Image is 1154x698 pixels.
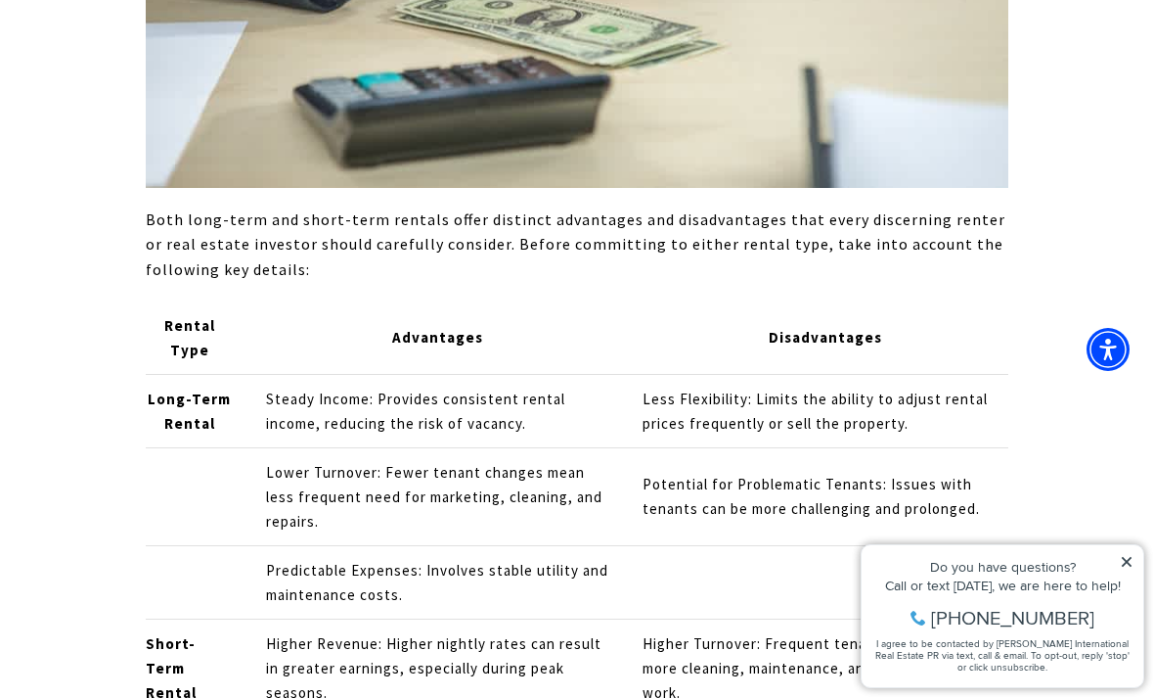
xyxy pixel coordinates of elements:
[148,390,231,433] strong: Long-Term Rental
[146,209,1005,279] span: Both long-term and short-term rentals offer distinct advantages and disadvantages that every disc...
[266,561,608,604] span: Predictable Expenses: Involves stable utility and maintenance costs.
[21,63,283,76] div: Call or text [DATE], we are here to help!
[24,120,279,158] span: I agree to be contacted by [PERSON_NAME] International Real Estate PR via text, call & email. To ...
[21,44,283,58] div: Do you have questions?
[769,328,882,347] strong: Disadvantages
[80,92,244,112] span: [PHONE_NUMBER]
[643,475,980,518] span: Potential for Problematic Tenants: Issues with tenants can be more challenging and prolonged.
[164,316,215,359] strong: Rental Type
[266,463,602,531] span: Lower Turnover: Fewer tenant changes mean less frequent need for marketing, cleaning, and repairs.
[643,390,988,433] span: Less Flexibility: Limits the ability to adjust rental prices frequently or sell the property.
[266,390,565,433] span: Steady Income: Provides consistent rental income, reducing the risk of vacancy.
[392,328,483,347] strong: Advantages
[1087,328,1130,371] div: Accessibility Menu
